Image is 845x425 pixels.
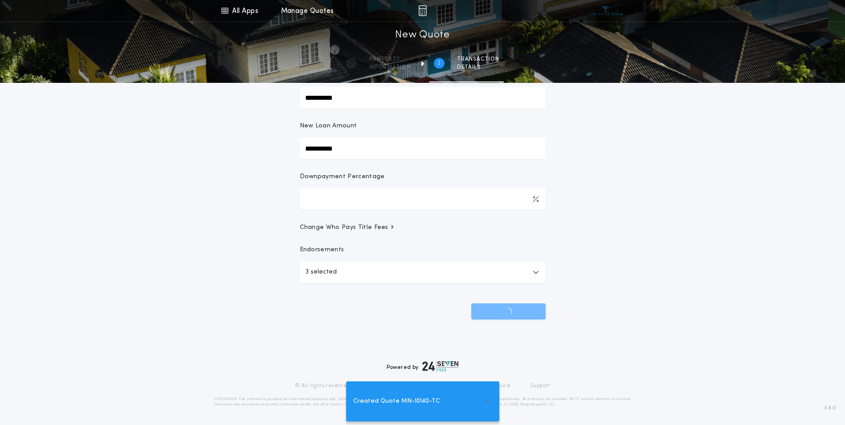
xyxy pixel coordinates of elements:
input: Sale Price [300,87,546,108]
span: Transaction [457,56,499,63]
input: New Loan Amount [300,138,546,159]
span: information [369,64,411,71]
span: Property [369,56,411,63]
p: New Loan Amount [300,122,357,131]
img: vs-icon [589,6,622,15]
p: Endorsements [300,245,546,254]
h2: 2 [437,60,441,67]
button: 3 selected [300,262,546,283]
button: Change Who Pays Title Fees [300,223,546,232]
span: Change Who Pays Title Fees [300,223,396,232]
span: Created Quote MN-10140-TC [353,396,440,406]
span: details [457,64,499,71]
h1: New Quote [395,28,449,42]
p: Downpayment Percentage [300,172,385,181]
img: img [418,5,427,16]
img: logo [422,361,459,372]
input: Downpayment Percentage [300,188,546,210]
p: 3 selected [305,267,337,278]
div: Powered by [387,361,459,372]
